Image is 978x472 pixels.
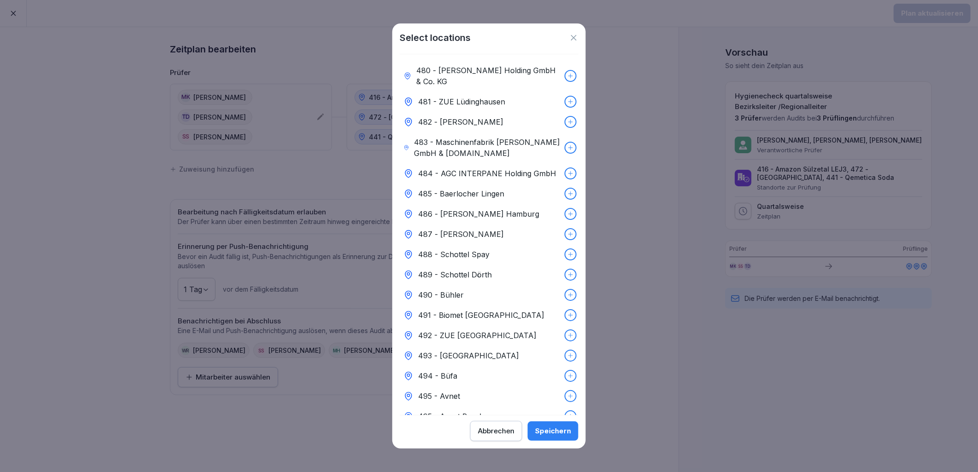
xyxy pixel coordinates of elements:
p: 485 - Baerlocher Lingen [418,188,504,199]
p: 481 - ZUE Lüdinghausen [418,96,505,107]
h1: Select locations [400,31,471,45]
p: 482 - [PERSON_NAME] [418,116,503,127]
p: 493 - [GEOGRAPHIC_DATA] [418,350,519,361]
p: 494 - Büfa [418,370,457,381]
p: 480 - [PERSON_NAME] Holding GmbH & Co. KG [416,65,561,87]
p: 488 - Schottel Spay [418,249,489,260]
button: Abbrechen [470,421,522,441]
button: Speichern [528,421,578,441]
div: Abbrechen [478,426,514,436]
p: 491 - Biomet [GEOGRAPHIC_DATA] [418,310,544,321]
p: 495 - Avnet [418,391,460,402]
p: 495 - Avnet Bernburg [418,411,496,422]
p: 492 - ZUE [GEOGRAPHIC_DATA] [418,330,536,341]
p: 487 - [PERSON_NAME] [418,229,504,240]
div: Speichern [535,426,571,436]
p: 486 - [PERSON_NAME] Hamburg [418,208,539,219]
p: 483 - Maschinenfabrik [PERSON_NAME] GmbH & [DOMAIN_NAME] [414,137,561,159]
p: 484 - AGC INTERPANE Holding GmbH [418,168,556,179]
p: 489 - Schottel Dörth [418,269,492,280]
p: 490 - Bühler [418,289,464,300]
